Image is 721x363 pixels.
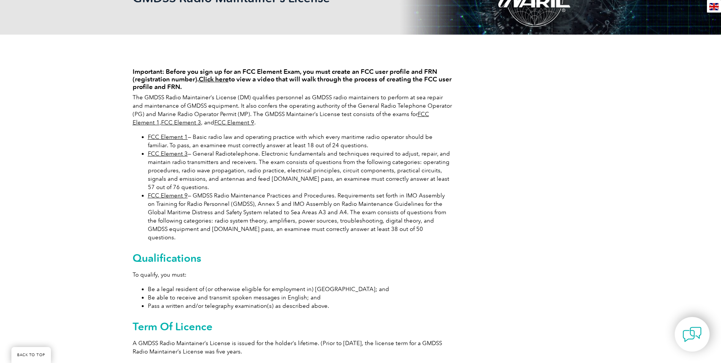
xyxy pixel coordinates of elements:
li: — GMDSS Radio Maintenance Practices and Procedures. Requirements set forth in IMO Assembly on Tra... [148,191,452,242]
h4: Important: Before you sign up for an FCC Element Exam, you must create an FCC user profile and FR... [133,68,452,91]
a: Click here [199,75,229,83]
li: Be a legal resident of (or otherwise eligible for employment in) [GEOGRAPHIC_DATA]; and [148,285,452,293]
li: — General Radiotelephone. Electronic fundamentals and techniques required to adjust, repair, and ... [148,150,452,191]
a: FCC Element 3 [161,119,201,126]
a: FCC Element 9 [214,119,254,126]
li: Pass a written and/or telegraphy examination(s) as described above. [148,302,452,310]
a: FCC Element 3 [148,150,188,157]
p: The GMDSS Radio Maintainer’s License (DM) qualifies personnel as GMDSS radio maintainers to perfo... [133,93,452,127]
a: FCC Element 1 [148,134,188,140]
li: Be able to receive and transmit spoken messages in English; and [148,293,452,302]
img: en [709,3,719,10]
h2: Term Of Licence [133,320,452,333]
h2: Qualifications [133,252,452,264]
img: contact-chat.png [683,325,702,344]
a: FCC Element 9 [148,192,188,199]
a: BACK TO TOP [11,347,51,363]
li: — Basic radio law and operating practice with which every maritime radio operator should be famil... [148,133,452,150]
p: To qualify, you must: [133,271,452,279]
p: A GMDSS Radio Maintainer’s License is issued for the holder’s lifetime. (Prior to [DATE], the lic... [133,339,452,356]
